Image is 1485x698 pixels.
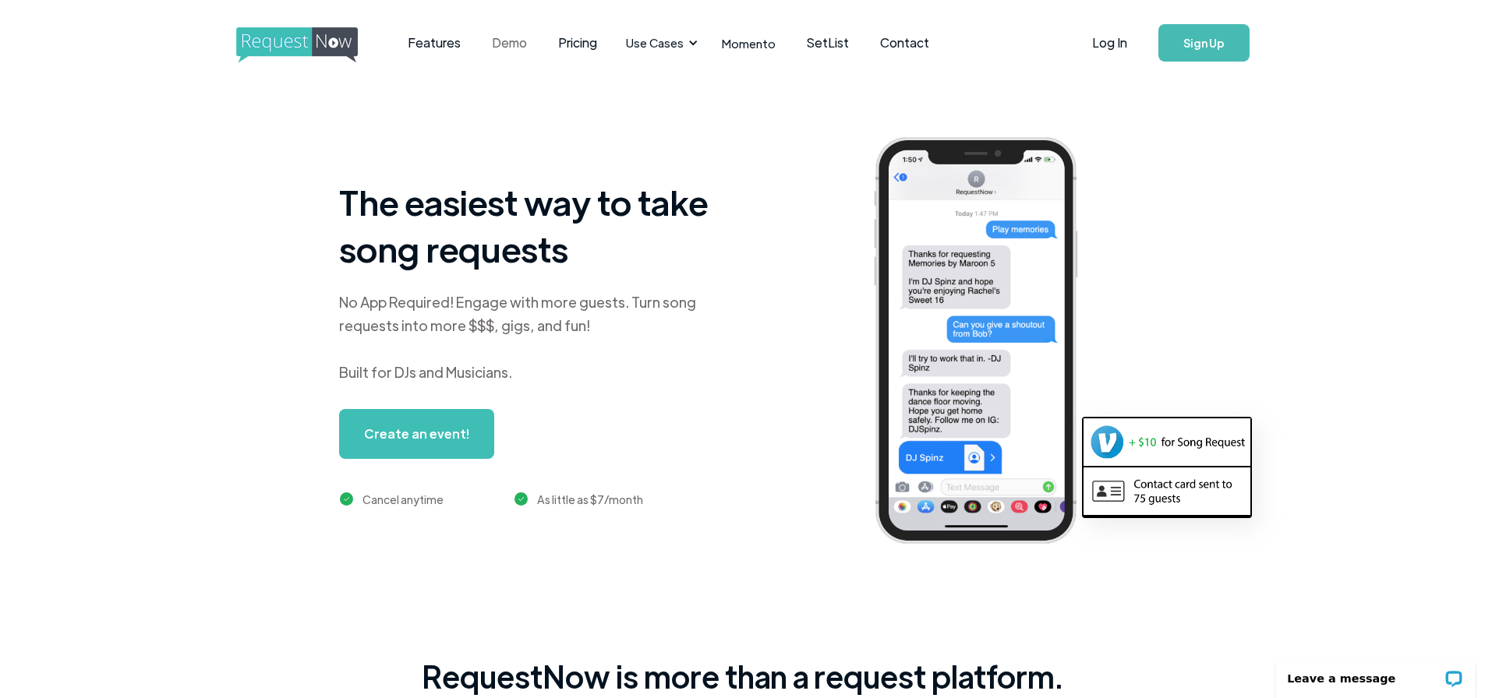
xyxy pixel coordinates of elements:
[626,34,684,51] div: Use Cases
[362,490,444,509] div: Cancel anytime
[392,19,476,67] a: Features
[339,291,729,384] div: No App Required! Engage with more guests. Turn song requests into more $$$, gigs, and fun! Built ...
[514,492,528,506] img: green checkmark
[543,19,613,67] a: Pricing
[1084,418,1250,465] img: venmo screenshot
[339,178,729,272] h1: The easiest way to take song requests
[864,19,945,67] a: Contact
[1158,24,1250,62] a: Sign Up
[856,126,1119,560] img: iphone screenshot
[236,27,353,58] a: home
[1077,16,1143,70] a: Log In
[476,19,543,67] a: Demo
[791,19,864,67] a: SetList
[1084,467,1250,514] img: contact card example
[617,19,702,67] div: Use Cases
[236,27,387,63] img: requestnow logo
[706,20,791,66] a: Momento
[339,409,494,459] a: Create an event!
[1266,649,1485,698] iframe: LiveChat chat widget
[340,492,353,506] img: green checkmark
[537,490,643,509] div: As little as $7/month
